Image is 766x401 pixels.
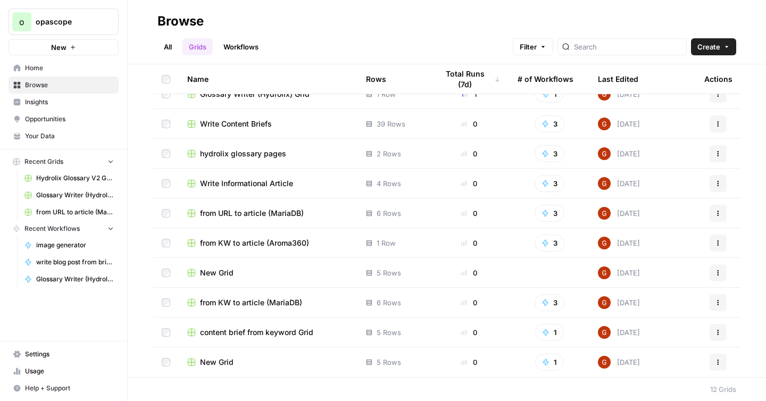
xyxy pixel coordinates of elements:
[9,128,119,145] a: Your Data
[598,356,611,369] img: pobvtkb4t1czagu00cqquhmopsq1
[157,13,204,30] div: Browse
[598,237,640,249] div: [DATE]
[377,327,401,338] span: 5 Rows
[438,327,501,338] div: 0
[438,357,501,367] div: 0
[377,357,401,367] span: 5 Rows
[535,175,564,192] button: 3
[598,177,640,190] div: [DATE]
[25,366,114,376] span: Usage
[535,235,564,252] button: 3
[377,178,401,189] span: 4 Rows
[157,38,178,55] a: All
[187,64,349,94] div: Name
[598,296,640,309] div: [DATE]
[438,64,501,94] div: Total Runs (7d)
[187,208,349,219] a: from URL to article (MariaDB)
[438,297,501,308] div: 0
[25,97,114,107] span: Insights
[598,64,638,94] div: Last Edited
[535,354,564,371] button: 1
[200,178,293,189] span: Write Informational Article
[598,266,640,279] div: [DATE]
[377,238,396,248] span: 1 Row
[598,147,640,160] div: [DATE]
[187,119,349,129] a: Write Content Briefs
[9,380,119,397] button: Help + Support
[535,205,564,222] button: 3
[20,254,119,271] a: write blog post from brief (Aroma360)
[200,119,272,129] span: Write Content Briefs
[20,271,119,288] a: Glossary Writer (Hydrolix)
[24,224,80,233] span: Recent Workflows
[535,294,564,311] button: 3
[36,274,114,284] span: Glossary Writer (Hydrolix)
[574,41,682,52] input: Search
[9,154,119,170] button: Recent Grids
[598,326,611,339] img: pobvtkb4t1czagu00cqquhmopsq1
[598,326,640,339] div: [DATE]
[9,111,119,128] a: Opportunities
[704,64,732,94] div: Actions
[520,41,537,52] span: Filter
[20,204,119,221] a: from URL to article (MariaDB)
[697,41,720,52] span: Create
[187,178,349,189] a: Write Informational Article
[217,38,265,55] a: Workflows
[438,119,501,129] div: 0
[36,207,114,217] span: from URL to article (MariaDB)
[182,38,213,55] a: Grids
[438,238,501,248] div: 0
[200,297,302,308] span: from KW to article (MariaDB)
[200,357,234,367] span: New Grid
[25,80,114,90] span: Browse
[377,148,401,159] span: 2 Rows
[200,148,286,159] span: hydrolix glossary pages
[438,178,501,189] div: 0
[19,15,24,28] span: o
[518,64,573,94] div: # of Workflows
[51,42,66,53] span: New
[535,115,564,132] button: 3
[20,237,119,254] a: image generator
[535,324,564,341] button: 1
[598,147,611,160] img: pobvtkb4t1czagu00cqquhmopsq1
[20,187,119,204] a: Glossary Writer (Hydrolix) Grid
[598,207,640,220] div: [DATE]
[25,131,114,141] span: Your Data
[36,240,114,250] span: image generator
[598,296,611,309] img: pobvtkb4t1czagu00cqquhmopsq1
[438,268,501,278] div: 0
[9,9,119,35] button: Workspace: opascope
[513,38,553,55] button: Filter
[36,16,100,27] span: opascope
[25,63,114,73] span: Home
[598,177,611,190] img: pobvtkb4t1czagu00cqquhmopsq1
[200,208,304,219] span: from URL to article (MariaDB)
[438,148,501,159] div: 0
[25,349,114,359] span: Settings
[200,327,313,338] span: content brief from keyword Grid
[36,257,114,267] span: write blog post from brief (Aroma360)
[598,118,640,130] div: [DATE]
[438,208,501,219] div: 0
[187,268,349,278] a: New Grid
[377,297,401,308] span: 6 Rows
[187,148,349,159] a: hydrolix glossary pages
[36,190,114,200] span: Glossary Writer (Hydrolix) Grid
[200,268,234,278] span: New Grid
[9,60,119,77] a: Home
[377,208,401,219] span: 6 Rows
[9,346,119,363] a: Settings
[25,114,114,124] span: Opportunities
[25,383,114,393] span: Help + Support
[187,327,349,338] a: content brief from keyword Grid
[187,297,349,308] a: from KW to article (MariaDB)
[377,119,405,129] span: 39 Rows
[710,384,736,395] div: 12 Grids
[187,357,349,367] a: New Grid
[598,356,640,369] div: [DATE]
[598,118,611,130] img: pobvtkb4t1czagu00cqquhmopsq1
[598,237,611,249] img: pobvtkb4t1czagu00cqquhmopsq1
[9,363,119,380] a: Usage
